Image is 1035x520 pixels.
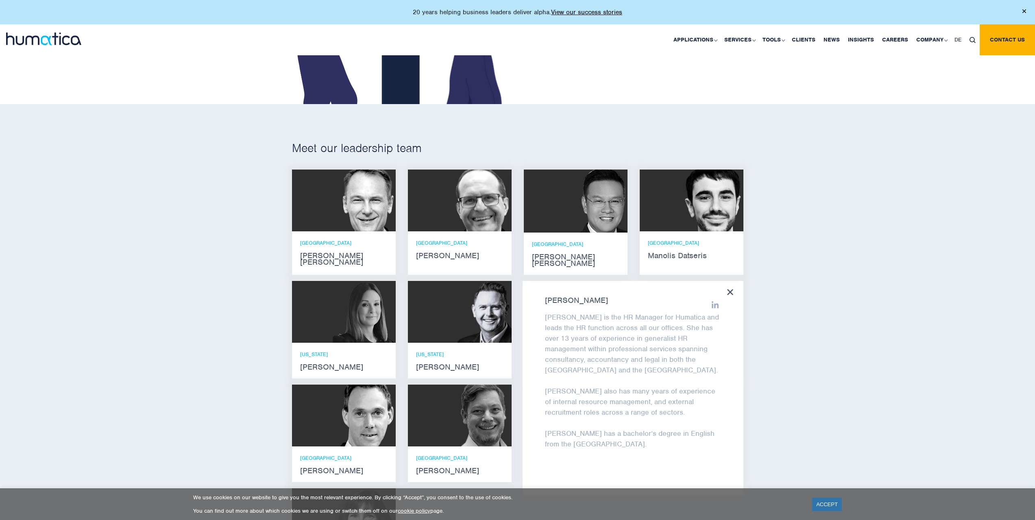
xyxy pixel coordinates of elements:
[416,468,503,474] strong: [PERSON_NAME]
[416,252,503,259] strong: [PERSON_NAME]
[558,170,628,233] img: Jen Jee Chan
[416,455,503,461] p: [GEOGRAPHIC_DATA]
[980,24,1035,55] a: Contact us
[416,364,503,370] strong: [PERSON_NAME]
[912,24,950,55] a: Company
[532,241,619,248] p: [GEOGRAPHIC_DATA]
[300,252,388,265] strong: [PERSON_NAME] [PERSON_NAME]
[6,33,81,45] img: logo
[333,385,396,446] img: Andreas Knobloch
[545,428,721,449] p: [PERSON_NAME] has a bachelor’s degree in English from the [GEOGRAPHIC_DATA].
[300,468,388,474] strong: [PERSON_NAME]
[669,24,720,55] a: Applications
[648,239,735,246] p: [GEOGRAPHIC_DATA]
[300,364,388,370] strong: [PERSON_NAME]
[878,24,912,55] a: Careers
[970,37,976,43] img: search_icon
[532,254,619,267] strong: [PERSON_NAME] [PERSON_NAME]
[300,351,388,358] p: [US_STATE]
[545,386,721,418] p: [PERSON_NAME] also has many years of experience of internal resource management, and external rec...
[449,281,512,343] img: Russell Raath
[413,8,622,16] p: 20 years helping business leaders deliver alpha.
[333,281,396,343] img: Melissa Mounce
[954,36,961,43] span: DE
[193,507,802,514] p: You can find out more about which cookies we are using or switch them off on our page.
[416,239,503,246] p: [GEOGRAPHIC_DATA]
[819,24,844,55] a: News
[812,498,842,511] a: ACCEPT
[950,24,965,55] a: DE
[300,239,388,246] p: [GEOGRAPHIC_DATA]
[545,297,721,304] strong: [PERSON_NAME]
[720,24,758,55] a: Services
[193,494,802,501] p: We use cookies on our website to give you the most relevant experience. By clicking “Accept”, you...
[648,252,735,259] strong: Manolis Datseris
[758,24,788,55] a: Tools
[788,24,819,55] a: Clients
[844,24,878,55] a: Insights
[300,455,388,461] p: [GEOGRAPHIC_DATA]
[545,312,721,375] p: [PERSON_NAME] is the HR Manager for Humatica and leads the HR function across all our offices. Sh...
[292,141,743,155] h2: Meet our leadership team
[398,507,430,514] a: cookie policy
[680,170,743,231] img: Manolis Datseris
[551,8,622,16] a: View our success stories
[449,170,512,231] img: Marcel Baettig
[449,385,512,446] img: Claudio Limacher
[416,351,503,358] p: [US_STATE]
[333,170,396,231] img: Andros Payne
